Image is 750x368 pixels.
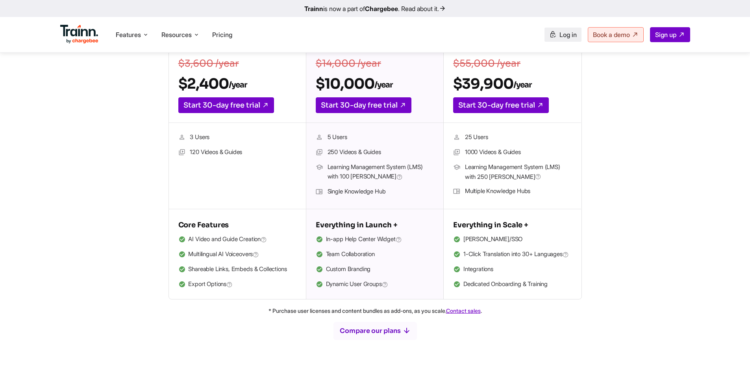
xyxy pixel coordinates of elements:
[326,234,402,245] span: In-app Help Center Widget
[333,322,417,340] button: Compare our plans
[92,306,659,316] p: * Purchase user licenses and content bundles as add-ons, as you scale. .
[465,162,572,182] span: Learning Management System (LMS) with 250 [PERSON_NAME]
[655,31,676,39] span: Sign up
[304,5,323,13] b: Trainn
[588,27,644,42] a: Book a demo
[316,249,434,260] li: Team Collaboration
[453,186,572,197] li: Multiple Knowledge Hubs
[453,147,572,158] li: 1000 Videos & Guides
[316,75,434,93] h2: $10,000
[316,219,434,231] h5: Everything in Launch +
[453,234,572,245] li: [PERSON_NAME]/SSO
[178,75,296,93] h2: $2,400
[316,187,434,197] li: Single Knowledge Hub
[188,234,267,245] span: AI Video and Guide Creation
[178,58,239,69] s: $3,600 /year
[593,31,630,39] span: Book a demo
[316,132,434,143] li: 5 Users
[374,80,393,90] sub: /year
[453,219,572,231] h5: Everything in Scale +
[229,80,247,90] sub: /year
[212,31,232,39] a: Pricing
[453,279,572,290] li: Dedicated Onboarding & Training
[446,307,481,314] a: Contact sales
[188,279,233,290] span: Export Options
[326,279,388,290] span: Dynamic User Groups
[60,25,99,44] img: Trainn Logo
[328,162,434,182] span: Learning Management System (LMS) with 100 [PERSON_NAME]
[178,147,296,158] li: 120 Videos & Guides
[316,264,434,275] li: Custom Branding
[178,264,296,275] li: Shareable Links, Embeds & Collections
[453,75,572,93] h2: $39,900
[711,330,750,368] div: Widget de chat
[316,58,381,69] s: $14,000 /year
[316,97,411,113] a: Start 30-day free trial
[316,147,434,158] li: 250 Videos & Guides
[116,30,141,39] span: Features
[178,97,274,113] a: Start 30-day free trial
[161,30,192,39] span: Resources
[453,97,549,113] a: Start 30-day free trial
[650,27,690,42] a: Sign up
[711,330,750,368] iframe: Chat Widget
[188,249,259,260] span: Multilingual AI Voiceovers
[178,132,296,143] li: 3 Users
[365,5,398,13] b: Chargebee
[513,80,531,90] sub: /year
[178,219,296,231] h5: Core Features
[453,132,572,143] li: 25 Users
[453,58,520,69] s: $55,000 /year
[453,264,572,275] li: Integrations
[559,31,577,39] span: Log in
[544,28,581,42] a: Log in
[463,249,569,260] span: 1-Click Translation into 30+ Languages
